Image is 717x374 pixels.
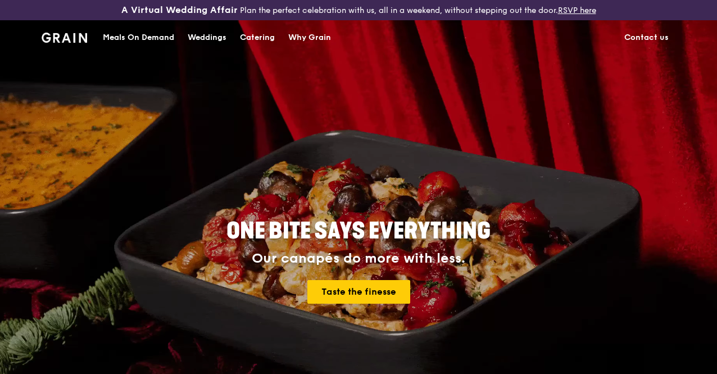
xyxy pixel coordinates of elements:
[42,20,87,53] a: GrainGrain
[181,21,233,55] a: Weddings
[42,33,87,43] img: Grain
[282,21,338,55] a: Why Grain
[307,280,410,304] a: Taste the finesse
[226,218,491,245] span: ONE BITE SAYS EVERYTHING
[288,21,331,55] div: Why Grain
[188,21,226,55] div: Weddings
[240,21,275,55] div: Catering
[618,21,675,55] a: Contact us
[558,6,596,15] a: RSVP here
[103,21,174,55] div: Meals On Demand
[233,21,282,55] a: Catering
[156,251,561,267] div: Our canapés do more with less.
[121,4,238,16] h3: A Virtual Wedding Affair
[120,4,598,16] div: Plan the perfect celebration with us, all in a weekend, without stepping out the door.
